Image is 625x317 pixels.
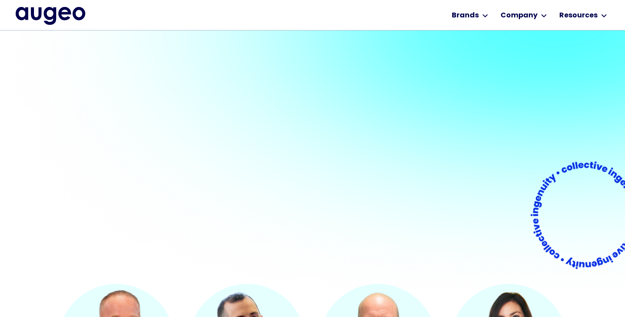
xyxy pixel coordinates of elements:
[16,7,85,24] a: home
[501,10,538,21] div: Company
[16,7,85,24] img: Augeo's full logo in midnight blue.
[452,10,479,21] div: Brands
[559,10,598,21] div: Resources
